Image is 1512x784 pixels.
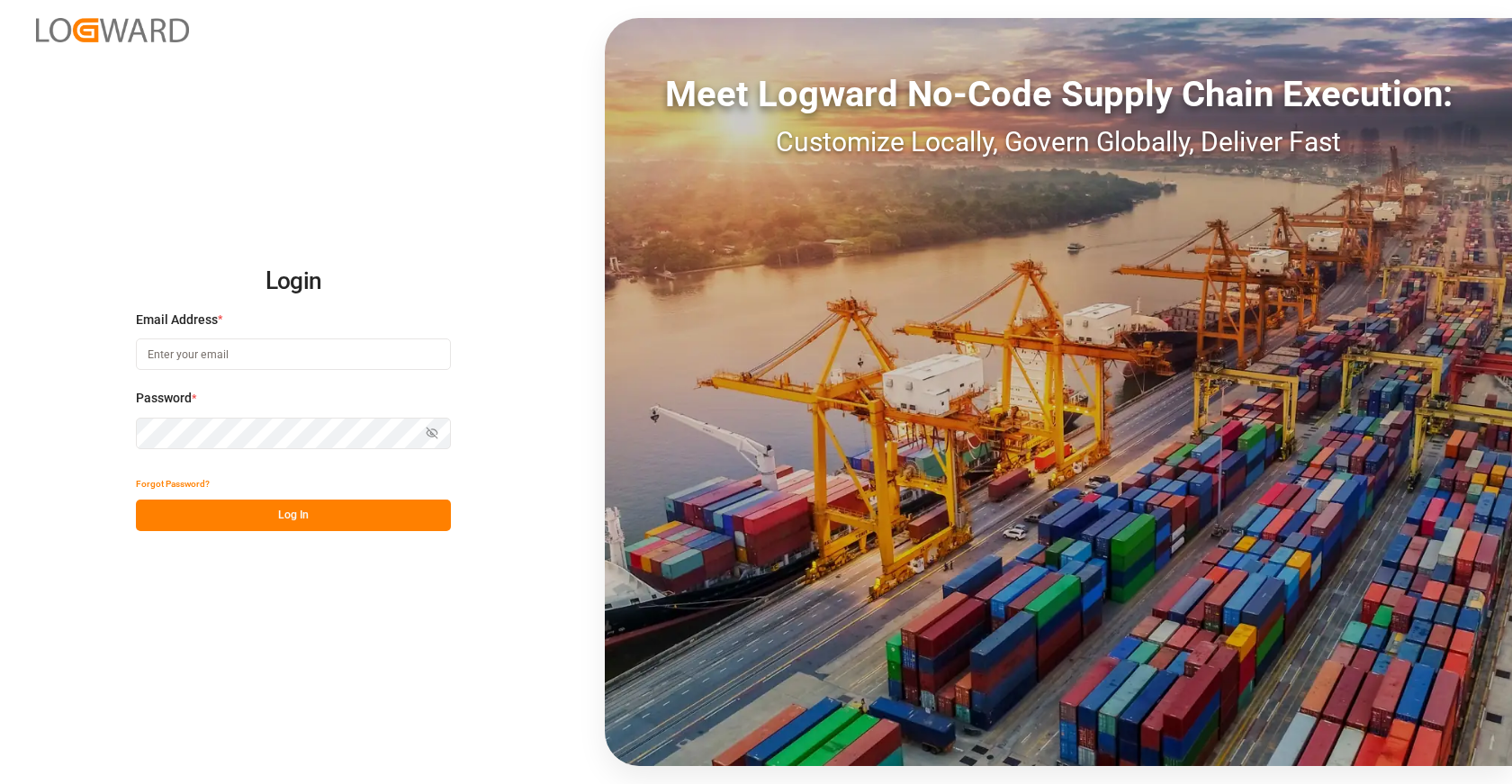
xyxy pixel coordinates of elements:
input: Enter your email [136,338,451,370]
img: Logward_new_orange.png [36,18,189,42]
span: Password [136,389,192,408]
div: Meet Logward No-Code Supply Chain Execution: [605,68,1512,122]
span: Email Address [136,311,218,329]
button: Forgot Password? [136,468,210,500]
h2: Login [136,253,451,311]
button: Log In [136,500,451,531]
div: Customize Locally, Govern Globally, Deliver Fast [605,122,1512,162]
